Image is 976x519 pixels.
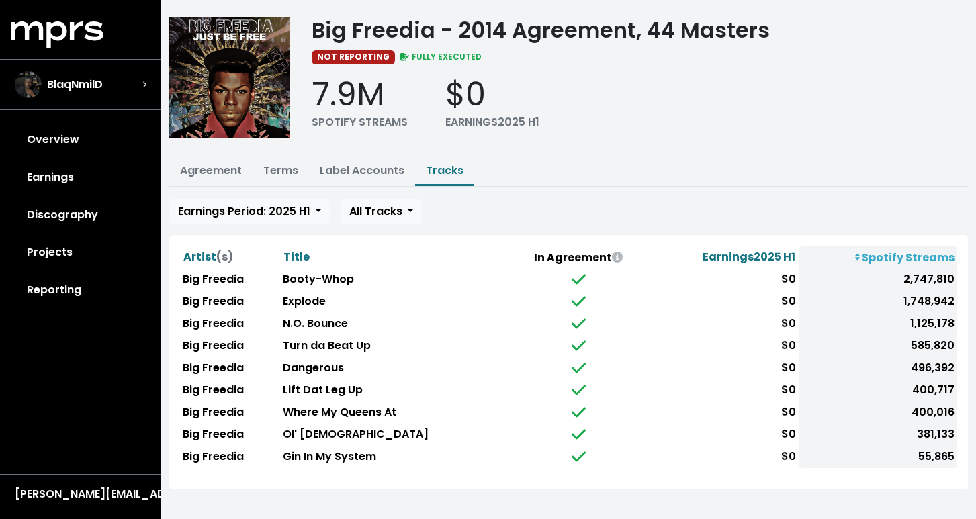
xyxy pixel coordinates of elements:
button: [PERSON_NAME][EMAIL_ADDRESS][DOMAIN_NAME] [11,485,150,503]
td: Big Freedia [180,269,280,291]
div: SPOTIFY STREAMS [312,114,408,130]
button: Title [283,248,310,266]
a: Discography [11,196,150,234]
button: All Tracks [341,199,422,224]
td: 400,016 [799,402,957,424]
div: EARNINGS 2025 H1 [445,114,539,130]
div: $0 [445,75,539,114]
span: FULLY EXECUTED [398,51,482,62]
span: Earnings 2025 H1 [703,249,795,265]
img: The selected account / producer [15,71,42,98]
a: Projects [11,234,150,271]
a: Earnings [11,158,150,196]
td: Turn da Beat Up [280,335,508,357]
td: $0 [650,269,799,291]
td: Big Freedia [180,357,280,379]
td: Ol' [DEMOGRAPHIC_DATA] [280,424,508,446]
span: Title [283,249,310,265]
td: Big Freedia [180,424,280,446]
td: 585,820 [799,335,957,357]
td: 1,748,942 [799,291,957,313]
span: (s) [216,249,233,265]
td: 55,865 [799,446,957,468]
a: Terms [263,162,298,178]
td: Big Freedia [180,402,280,424]
button: Earnings Period: 2025 H1 [169,199,330,224]
span: BlaqNmilD [47,77,103,93]
td: 496,392 [799,357,957,379]
td: $0 [650,291,799,313]
td: Dangerous [280,357,508,379]
td: 381,133 [799,424,957,446]
td: Big Freedia [180,335,280,357]
span: Earnings Period: 2025 H1 [178,203,310,219]
td: 2,747,810 [799,269,957,291]
button: Earnings2025 H1 [702,248,796,266]
a: Label Accounts [320,162,404,178]
div: [PERSON_NAME][EMAIL_ADDRESS][DOMAIN_NAME] [15,486,146,502]
span: Artist [183,249,233,265]
a: Reporting [11,271,150,309]
div: Big Freedia - 2014 Agreement, 44 Masters [312,17,968,43]
a: Overview [11,121,150,158]
span: NOT REPORTING [312,50,395,64]
td: Big Freedia [180,446,280,468]
button: Artist(s) [183,248,234,266]
th: Spotify Streams [799,246,957,269]
div: 7.9M [312,75,408,114]
th: In Agreement [508,246,650,269]
img: Album cover for this project [169,17,290,138]
td: $0 [650,402,799,424]
td: N.O. Bounce [280,313,508,335]
td: $0 [650,335,799,357]
a: Agreement [180,162,242,178]
td: $0 [650,446,799,468]
td: $0 [650,424,799,446]
td: $0 [650,313,799,335]
td: Explode [280,291,508,313]
td: 1,125,178 [799,313,957,335]
td: $0 [650,379,799,402]
td: Big Freedia [180,291,280,313]
td: Booty-Whop [280,269,508,291]
td: Where My Queens At [280,402,508,424]
td: Big Freedia [180,379,280,402]
a: Tracks [426,162,463,178]
td: 400,717 [799,379,957,402]
span: All Tracks [349,203,402,219]
td: Lift Dat Leg Up [280,379,508,402]
td: Gin In My System [280,446,508,468]
td: $0 [650,357,799,379]
td: Big Freedia [180,313,280,335]
a: mprs logo [11,26,103,42]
